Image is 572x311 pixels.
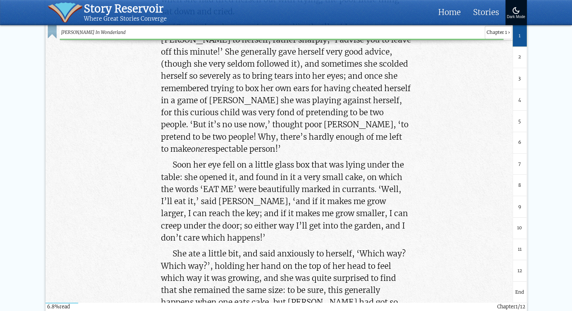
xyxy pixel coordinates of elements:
[161,21,411,155] p: ‘Come, there’s no use in crying like that!’ said [PERSON_NAME] to herself, rather sharply; ‘I adv...
[519,32,520,40] span: 1
[485,26,512,39] span: Chapter 1 ›
[513,282,527,303] a: End
[513,68,527,90] a: 3
[513,239,527,261] a: 11
[518,75,521,82] span: 3
[517,224,522,232] span: 10
[518,96,521,104] span: 4
[513,25,527,47] a: 1
[84,2,167,15] div: Story Reservoir
[518,203,521,210] span: 9
[518,182,521,189] span: 8
[48,2,83,23] img: icon of book with waver spilling out.
[513,111,527,132] a: 5
[161,159,411,244] p: Soon her eye fell on a little glass box that was lying under the table: she opened it, and found ...
[518,246,522,253] span: 11
[518,139,521,146] span: 6
[517,267,522,274] span: 12
[47,303,70,311] div: read
[507,15,525,19] div: Dark Mode
[61,29,482,36] span: [PERSON_NAME] In Wonderland
[513,154,527,175] a: 7
[518,53,521,61] span: 2
[513,89,527,111] a: 4
[47,303,59,310] span: 6.8%
[513,47,527,68] a: 2
[513,175,527,196] a: 8
[513,218,527,239] a: 10
[513,132,527,154] a: 6
[516,303,518,310] span: 1
[191,144,204,154] i: one
[84,15,167,23] div: Where Great Stories Converge
[513,260,527,282] a: 12
[497,303,525,311] div: Chapter /12
[518,118,521,125] span: 5
[511,6,520,15] img: Turn On Dark Mode
[518,160,521,168] span: 7
[513,196,527,218] a: 9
